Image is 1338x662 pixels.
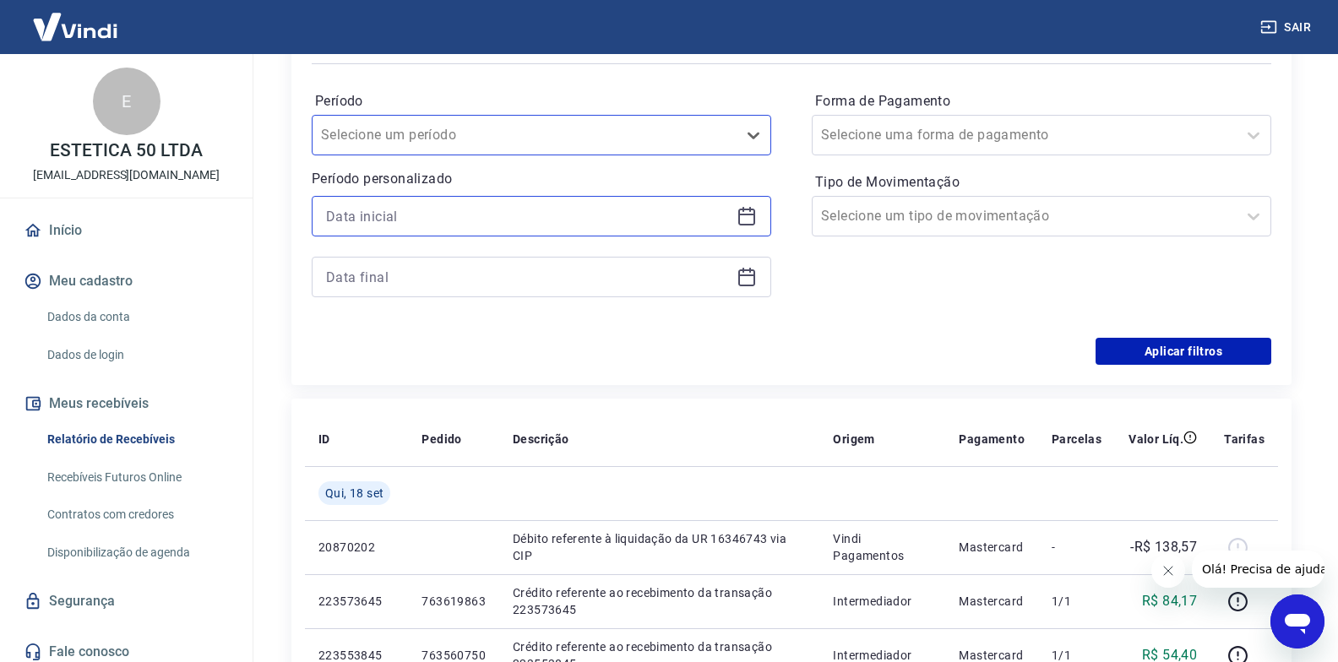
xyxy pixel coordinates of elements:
p: Origem [833,431,874,448]
a: Dados da conta [41,300,232,334]
img: Vindi [20,1,130,52]
p: Mastercard [959,539,1025,556]
p: Mastercard [959,593,1025,610]
p: -R$ 138,57 [1130,537,1197,557]
p: - [1052,539,1101,556]
button: Sair [1257,12,1318,43]
iframe: Fechar mensagem [1151,554,1185,588]
p: Crédito referente ao recebimento da transação 223573645 [513,584,806,618]
input: Data final [326,264,730,290]
p: ID [318,431,330,448]
a: Relatório de Recebíveis [41,422,232,457]
label: Período [315,91,768,111]
p: 1/1 [1052,593,1101,610]
a: Contratos com credores [41,497,232,532]
span: Olá! Precisa de ajuda? [10,12,142,25]
a: Início [20,212,232,249]
p: ESTETICA 50 LTDA [50,142,202,160]
p: Tarifas [1224,431,1265,448]
p: Pagamento [959,431,1025,448]
p: Período personalizado [312,169,771,189]
a: Dados de login [41,338,232,372]
a: Segurança [20,583,232,620]
input: Data inicial [326,203,730,229]
p: Intermediador [833,593,932,610]
button: Meu cadastro [20,263,232,300]
iframe: Mensagem da empresa [1192,551,1324,588]
button: Meus recebíveis [20,385,232,422]
div: E [93,68,160,135]
p: Valor Líq. [1129,431,1183,448]
p: Parcelas [1052,431,1101,448]
a: Disponibilização de agenda [41,535,232,570]
p: R$ 84,17 [1142,591,1197,611]
a: Recebíveis Futuros Online [41,460,232,495]
span: Qui, 18 set [325,485,383,502]
iframe: Botão para abrir a janela de mensagens [1270,594,1324,648]
p: Descrição [513,431,569,448]
p: [EMAIL_ADDRESS][DOMAIN_NAME] [33,166,220,184]
label: Forma de Pagamento [815,91,1268,111]
p: Débito referente à liquidação da UR 16346743 via CIP [513,530,806,564]
p: Vindi Pagamentos [833,530,932,564]
p: Pedido [422,431,461,448]
label: Tipo de Movimentação [815,172,1268,193]
p: 763619863 [422,593,486,610]
p: 223573645 [318,593,394,610]
p: 20870202 [318,539,394,556]
button: Aplicar filtros [1096,338,1271,365]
